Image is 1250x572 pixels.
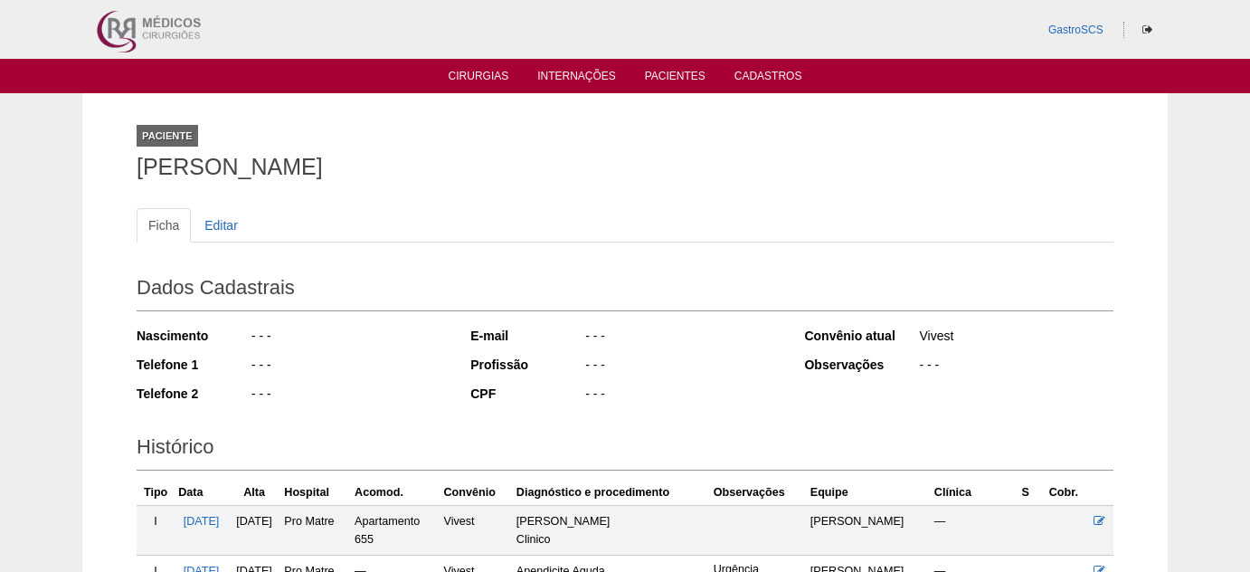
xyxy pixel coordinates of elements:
[250,327,446,349] div: - - -
[470,327,583,345] div: E-mail
[137,356,250,374] div: Telefone 1
[280,505,351,555] td: Pro Matre
[137,385,250,403] div: Telefone 2
[351,480,440,506] th: Acomod.
[137,208,191,243] a: Ficha
[236,515,272,528] span: [DATE]
[470,385,583,403] div: CPF
[1048,24,1103,36] a: GastroSCS
[470,356,583,374] div: Profissão
[137,270,1113,311] h2: Dados Cadastrais
[137,125,198,147] div: Paciente
[645,70,705,88] a: Pacientes
[184,515,220,528] a: [DATE]
[228,480,281,506] th: Alta
[807,505,931,555] td: [PERSON_NAME]
[137,327,250,345] div: Nascimento
[583,385,780,407] div: - - -
[734,70,802,88] a: Cadastros
[804,327,917,345] div: Convênio atual
[1046,480,1090,506] th: Cobr.
[583,356,780,378] div: - - -
[137,156,1113,178] h1: [PERSON_NAME]
[193,208,250,243] a: Editar
[917,327,1113,349] div: Vivest
[440,480,512,506] th: Convênio
[137,480,175,506] th: Tipo
[1142,24,1152,35] i: Sair
[351,505,440,555] td: Apartamento 655
[513,480,710,506] th: Diagnóstico e procedimento
[280,480,351,506] th: Hospital
[917,356,1113,378] div: - - -
[583,327,780,349] div: - - -
[137,429,1113,471] h2: Histórico
[931,480,1018,506] th: Clínica
[807,480,931,506] th: Equipe
[440,505,512,555] td: Vivest
[513,505,710,555] td: [PERSON_NAME] Clinico
[140,512,171,530] div: I
[1018,480,1046,506] th: S
[537,70,616,88] a: Internações
[449,70,509,88] a: Cirurgias
[175,480,228,506] th: Data
[804,356,917,374] div: Observações
[250,356,446,378] div: - - -
[710,480,807,506] th: Observações
[931,505,1018,555] td: —
[250,385,446,407] div: - - -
